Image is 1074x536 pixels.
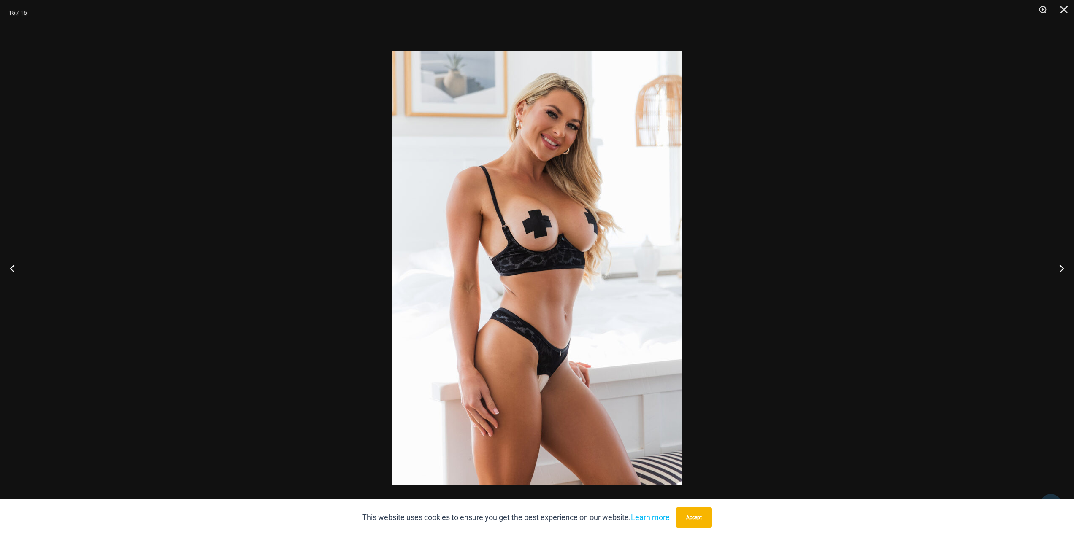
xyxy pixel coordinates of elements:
div: 15 / 16 [8,6,27,19]
p: This website uses cookies to ensure you get the best experience on our website. [362,511,670,524]
button: Next [1042,247,1074,289]
button: Accept [676,507,712,528]
img: Nights Fall Silver Leopard 1036 Bra 6046 Thong 05 [392,51,682,485]
a: Learn more [631,513,670,522]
